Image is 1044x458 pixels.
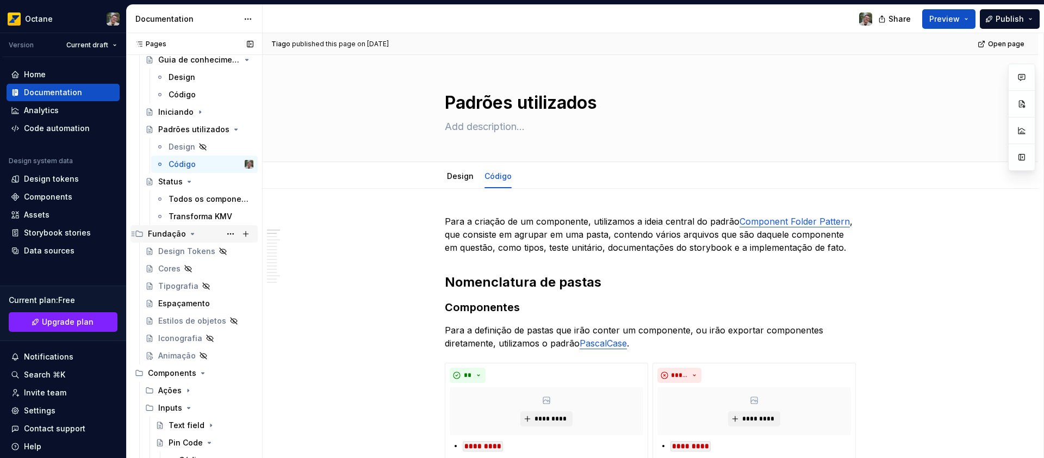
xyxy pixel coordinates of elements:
div: Pin Code [169,437,203,448]
a: Documentation [7,84,120,101]
div: Documentation [24,87,82,98]
div: Contact support [24,423,85,434]
div: Octane [25,14,53,24]
span: Tiago [271,40,290,48]
a: Animação [141,347,258,364]
a: Estilos de objetos [141,312,258,330]
div: Design [169,141,195,152]
span: Preview [929,14,960,24]
img: Tiago [107,13,120,26]
button: Help [7,438,120,455]
a: Cores [141,260,258,277]
a: Components [7,188,120,206]
div: Status [158,176,183,187]
span: Publish [996,14,1024,24]
a: Component Folder Pattern [739,216,850,227]
div: Ações [141,382,258,399]
a: Padrões utilizados [141,121,258,138]
a: Design [151,138,258,156]
div: Espaçamento [158,298,210,309]
div: Notifications [24,351,73,362]
div: Current plan : Free [9,295,117,306]
button: Current draft [61,38,122,53]
a: Iconografia [141,330,258,347]
div: Storybook stories [24,227,91,238]
a: Tipografia [141,277,258,295]
a: Settings [7,402,120,419]
a: Open page [974,36,1029,52]
p: Para a definição de pastas que irão conter um componente, ou irão exportar componentes diretament... [445,324,856,350]
div: Tipografia [158,281,198,292]
a: Código [484,171,512,181]
div: Invite team [24,387,66,398]
div: Design [443,164,478,187]
a: Design [151,69,258,86]
div: Padrões utilizados [158,124,229,135]
button: Share [873,9,918,29]
a: Upgrade plan [9,312,117,332]
a: Transforma KMV [151,208,258,225]
div: Iconografia [158,333,202,344]
div: Analytics [24,105,59,116]
div: Inputs [141,399,258,417]
h2: Nomenclatura de pastas [445,274,856,291]
span: Open page [988,40,1024,48]
a: Text field [151,417,258,434]
p: Para a criação de um componente, utilizamos a ideia central do padrão , que consiste em agrupar e... [445,215,856,254]
div: Design Tokens [158,246,215,257]
div: Todos os componentes [169,194,251,205]
a: Data sources [7,242,120,259]
div: Código [169,89,196,100]
div: Guia de conhecimento [158,54,240,65]
a: Assets [7,206,120,224]
a: Analytics [7,102,120,119]
div: published this page on [DATE] [292,40,389,48]
a: Invite team [7,384,120,401]
div: Assets [24,209,49,220]
div: Animação [158,350,196,361]
div: Components [148,368,196,379]
div: Fundação [148,228,186,239]
div: Iniciando [158,107,194,117]
div: Documentation [135,14,238,24]
div: Fundação [130,225,258,243]
div: Help [24,441,41,452]
img: Tiago [859,13,872,26]
button: Publish [980,9,1040,29]
span: Share [888,14,911,24]
a: Pin Code [151,434,258,451]
div: Data sources [24,245,74,256]
div: Inputs [158,403,182,413]
div: Pages [130,40,166,48]
div: Components [24,191,72,202]
button: Search ⌘K [7,366,120,383]
div: Text field [169,420,204,431]
div: Code automation [24,123,90,134]
a: CódigoTiago [151,156,258,173]
div: Ações [158,385,182,396]
img: e8093afa-4b23-4413-bf51-00cde92dbd3f.png [8,13,21,26]
div: Código [169,159,196,170]
a: Design Tokens [141,243,258,260]
a: Status [141,173,258,190]
div: Design [169,72,195,83]
button: Preview [922,9,975,29]
textarea: Padrões utilizados [443,90,854,116]
div: Código [480,164,516,187]
span: Upgrade plan [42,317,94,327]
div: Design tokens [24,174,79,184]
div: Cores [158,263,181,274]
button: Contact support [7,420,120,437]
a: Design tokens [7,170,120,188]
a: Espaçamento [141,295,258,312]
a: Todos os componentes [151,190,258,208]
a: Code automation [7,120,120,137]
div: Components [130,364,258,382]
div: Estilos de objetos [158,315,226,326]
a: PascalCase [580,338,627,349]
button: OctaneTiago [2,7,124,30]
h3: Componentes [445,300,856,315]
a: Guia de conhecimento [141,51,258,69]
div: Search ⌘K [24,369,65,380]
a: Design [447,171,474,181]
